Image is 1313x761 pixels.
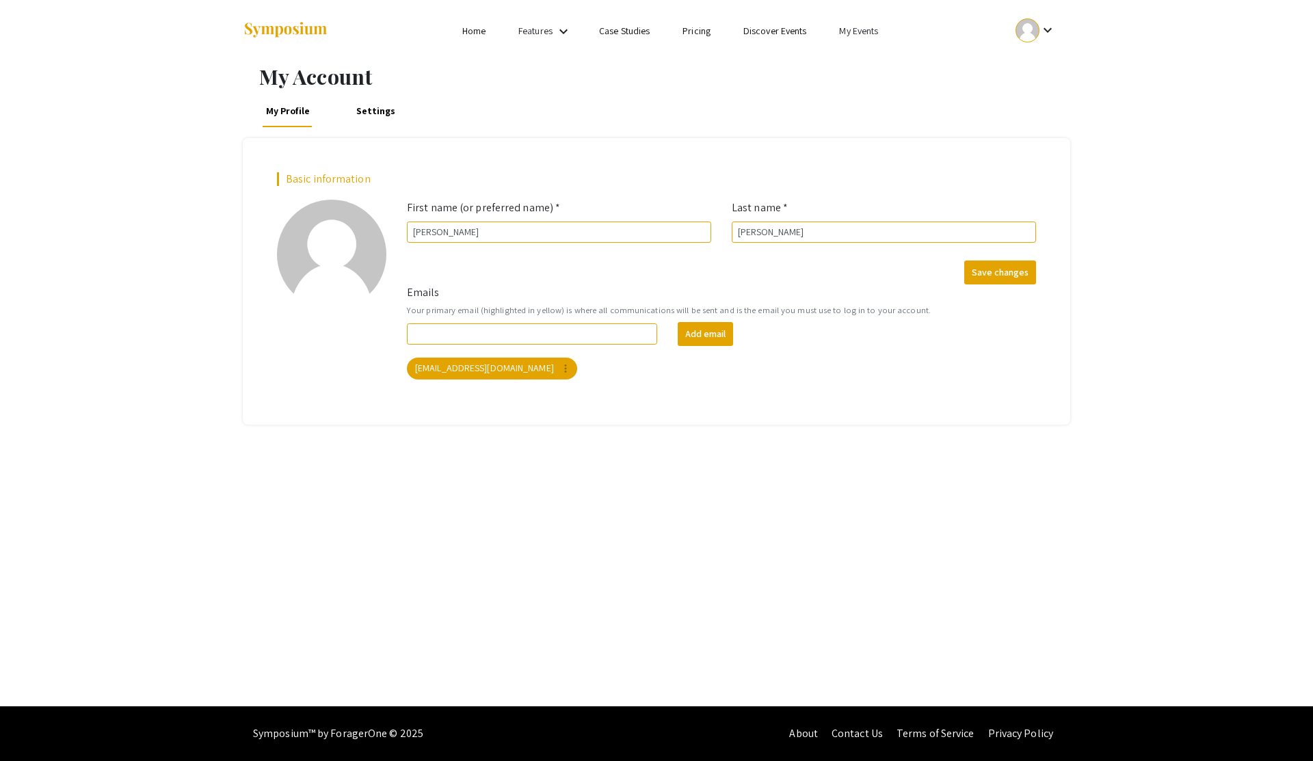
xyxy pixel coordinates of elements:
[559,362,572,375] mat-icon: more_vert
[599,25,650,37] a: Case Studies
[555,23,572,40] mat-icon: Expand Features list
[732,200,788,216] label: Last name *
[407,355,1036,382] mat-chip-list: Your emails
[277,172,1036,185] h2: Basic information
[988,726,1053,740] a: Privacy Policy
[682,25,711,37] a: Pricing
[839,25,878,37] a: My Events
[407,358,577,379] mat-chip: [EMAIL_ADDRESS][DOMAIN_NAME]
[897,726,974,740] a: Terms of Service
[253,706,423,761] div: Symposium™ by ForagerOne © 2025
[743,25,807,37] a: Discover Events
[789,726,818,740] a: About
[353,94,399,127] a: Settings
[832,726,883,740] a: Contact Us
[462,25,486,37] a: Home
[964,261,1036,284] button: Save changes
[407,284,440,301] label: Emails
[404,355,580,382] app-email-chip: Your primary email
[1001,15,1070,46] button: Expand account dropdown
[263,94,314,127] a: My Profile
[407,200,560,216] label: First name (or preferred name) *
[259,64,1070,89] h1: My Account
[10,699,58,751] iframe: Chat
[678,322,733,346] button: Add email
[1039,22,1056,38] mat-icon: Expand account dropdown
[407,304,1036,317] small: Your primary email (highlighted in yellow) is where all communications will be sent and is the em...
[518,25,553,37] a: Features
[243,21,328,40] img: Symposium by ForagerOne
